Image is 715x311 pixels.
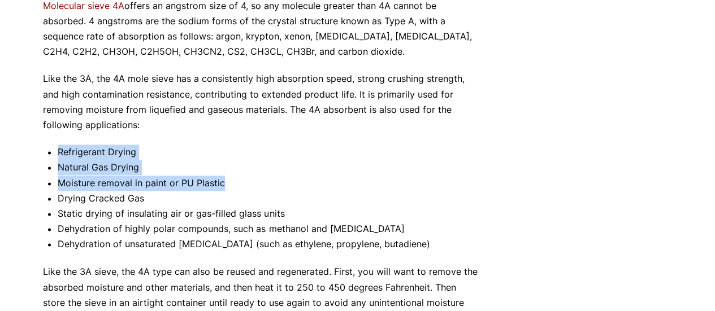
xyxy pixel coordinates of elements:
li: Moisture removal in paint or PU Plastic [58,176,480,191]
li: Refrigerant Drying [58,144,480,160]
li: Drying Cracked Gas [58,191,480,206]
li: Static drying of insulating air or gas-filled glass units [58,206,480,221]
li: Dehydration of unsaturated [MEDICAL_DATA] (such as ethylene, propylene, butadiene) [58,236,480,252]
li: Dehydration of highly polar compounds, such as methanol and [MEDICAL_DATA] [58,221,480,236]
p: Like the 3A, the 4A mole sieve has a consistently high absorption speed, strong crushing strength... [43,71,480,133]
li: Natural Gas Drying [58,160,480,175]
